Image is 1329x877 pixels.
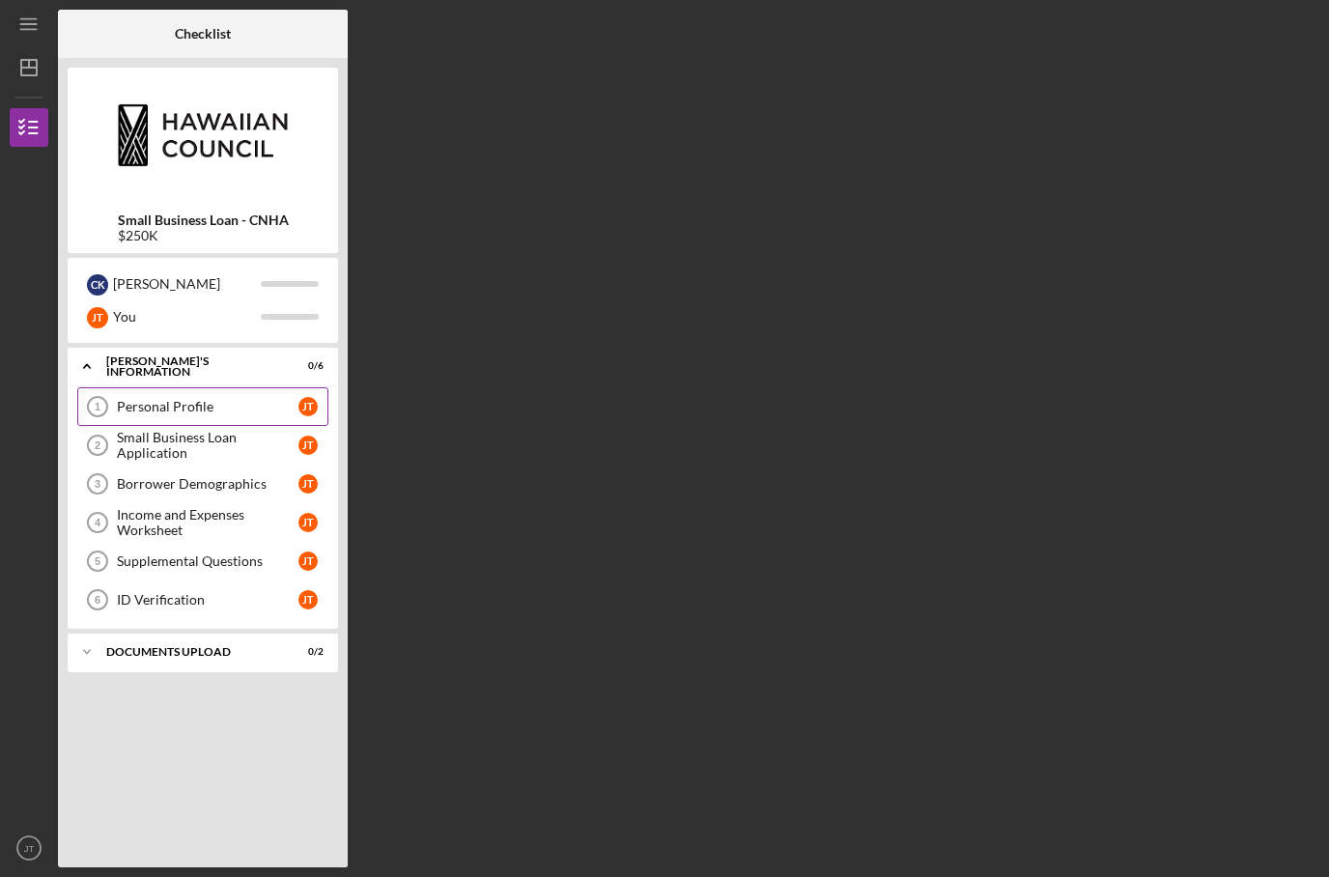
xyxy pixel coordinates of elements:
a: 1Personal ProfileJT [77,387,328,426]
div: 0 / 6 [289,360,324,372]
a: 4Income and Expenses WorksheetJT [77,503,328,542]
a: 6ID VerificationJT [77,580,328,619]
div: You [113,300,261,333]
tspan: 6 [95,594,100,606]
div: Income and Expenses Worksheet [117,507,298,538]
a: 2Small Business Loan ApplicationJT [77,426,328,465]
div: J T [298,513,318,532]
tspan: 4 [95,517,101,528]
div: DOCUMENTS UPLOAD [106,646,275,658]
img: Product logo [68,77,338,193]
div: [PERSON_NAME] [113,268,261,300]
div: 0 / 2 [289,646,324,658]
text: JT [24,843,35,854]
a: 5Supplemental QuestionsJT [77,542,328,580]
div: J T [298,552,318,571]
div: Borrower Demographics [117,476,298,492]
div: J T [298,590,318,609]
div: [PERSON_NAME]'S INFORMATION [106,355,275,378]
div: J T [298,474,318,494]
b: Small Business Loan - CNHA [118,212,289,228]
div: C K [87,274,108,296]
b: Checklist [175,26,231,42]
a: 3Borrower DemographicsJT [77,465,328,503]
div: Small Business Loan Application [117,430,298,461]
div: J T [298,436,318,455]
div: J T [298,397,318,416]
tspan: 1 [95,401,100,412]
div: Supplemental Questions [117,553,298,569]
button: JT [10,829,48,867]
tspan: 5 [95,555,100,567]
div: Personal Profile [117,399,298,414]
tspan: 2 [95,439,100,451]
div: $250K [118,228,289,243]
div: J T [87,307,108,328]
tspan: 3 [95,478,100,490]
div: ID Verification [117,592,298,608]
